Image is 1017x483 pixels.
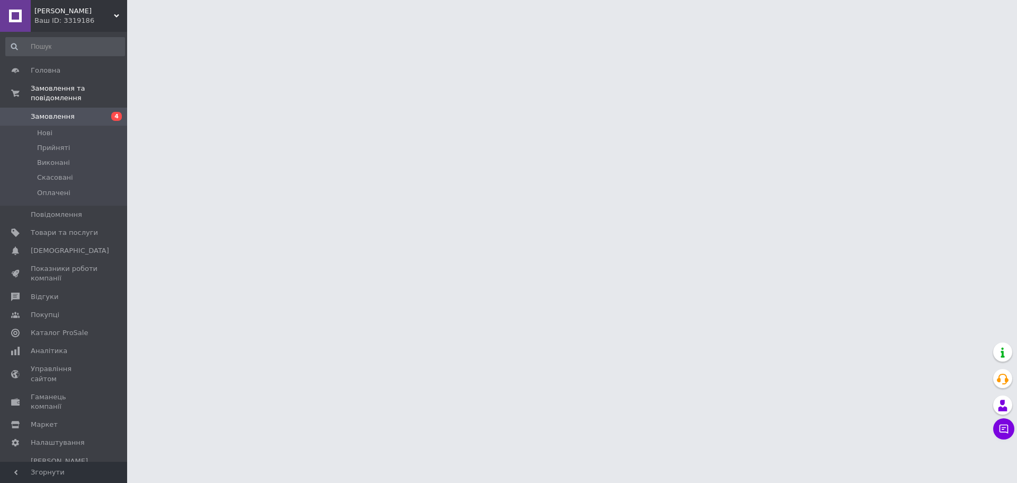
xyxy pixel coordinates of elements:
span: Товари та послуги [31,228,98,238]
span: Каталог ProSale [31,328,88,338]
span: Гаманець компанії [31,392,98,411]
span: 4 [111,112,122,121]
span: Оплачені [37,188,70,198]
span: Скасовані [37,173,73,182]
span: [DEMOGRAPHIC_DATA] [31,246,109,256]
span: Управління сайтом [31,364,98,383]
span: Аналітика [31,346,67,356]
input: Пошук [5,37,125,56]
button: Чат з покупцем [993,418,1014,440]
div: Ваш ID: 3319186 [34,16,127,25]
span: Маркет [31,420,58,429]
span: Повідомлення [31,210,82,219]
span: Виконані [37,158,70,168]
span: ФОП Погорелов [34,6,114,16]
span: Замовлення та повідомлення [31,84,127,103]
span: Покупці [31,310,59,320]
span: Прийняті [37,143,70,153]
span: Нові [37,128,52,138]
span: Замовлення [31,112,75,121]
span: Налаштування [31,438,85,447]
span: Відгуки [31,292,58,302]
span: Головна [31,66,60,75]
span: Показники роботи компанії [31,264,98,283]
